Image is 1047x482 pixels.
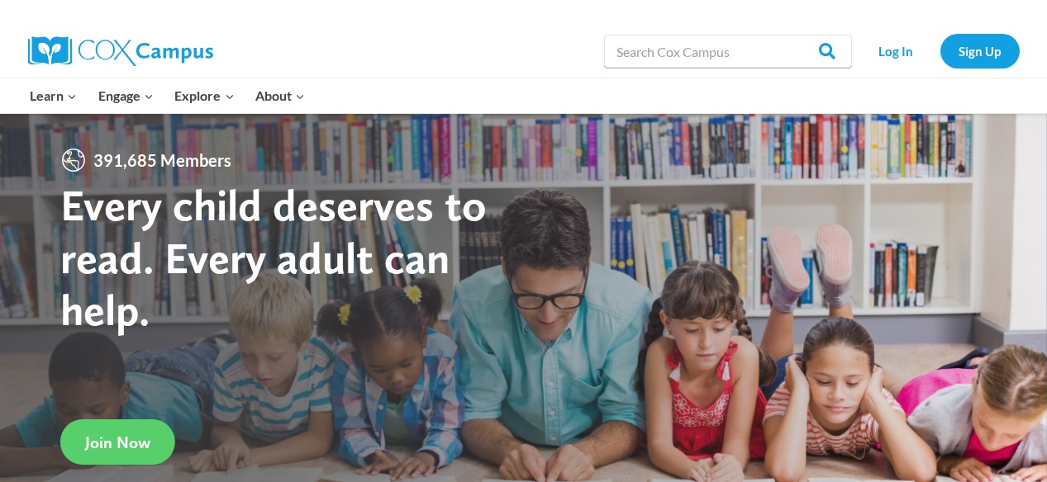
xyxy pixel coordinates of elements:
nav: Secondary Navigation [860,34,1020,68]
a: Join Now [60,419,175,465]
input: Search Cox Campus [604,35,852,68]
a: Log In [860,34,932,68]
span: Explore [174,85,234,106]
span: Learn [30,85,77,106]
span: Engage [98,85,154,106]
span: 391,685 Members [87,147,238,173]
a: Sign Up [940,34,1020,68]
span: About [255,85,305,106]
span: Join Now [85,432,150,452]
strong: Every child deserves to read. Every adult can help. [60,178,487,336]
nav: Primary Navigation [20,78,316,113]
img: Cox Campus [28,36,213,66]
